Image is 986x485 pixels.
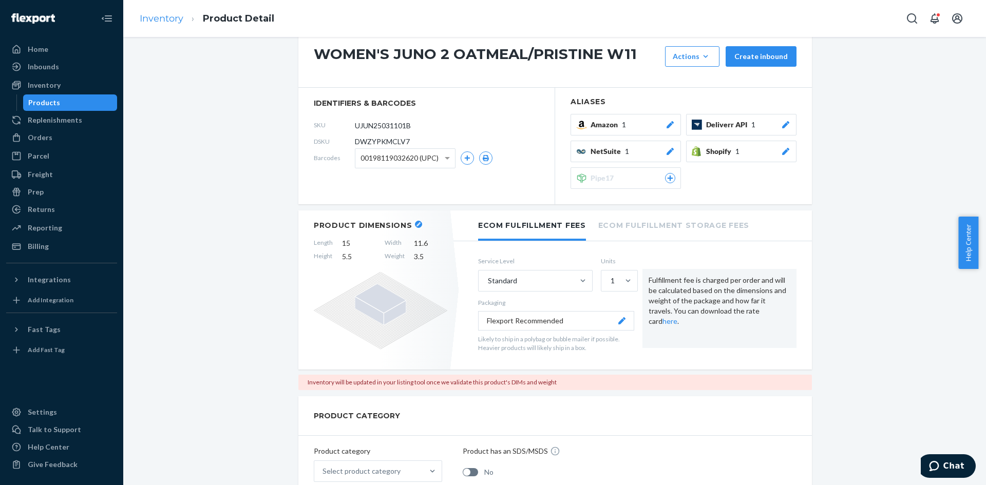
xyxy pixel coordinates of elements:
label: Units [601,257,634,265]
h2: Aliases [571,98,797,106]
iframe: Opens a widget where you can chat to one of our agents [921,454,976,480]
button: Open Search Box [902,8,922,29]
span: Length [314,238,333,248]
span: Amazon [591,120,622,130]
span: 1 [625,146,629,157]
p: Likely to ship in a polybag or bubble mailer if possible. Heavier products will likely ship in a ... [478,335,634,352]
h2: PRODUCT CATEGORY [314,406,400,425]
ol: breadcrumbs [131,4,282,34]
button: Integrations [6,271,117,288]
a: Products [23,94,118,111]
button: Give Feedback [6,456,117,473]
span: DSKU [314,137,355,146]
span: 3.5 [414,251,447,262]
div: Talk to Support [28,424,81,435]
p: Packaging [478,298,634,307]
div: Parcel [28,151,49,161]
span: 00198119032620 (UPC) [361,149,439,167]
span: DWZYPKMCLV7 [355,137,410,147]
span: No [484,467,494,477]
div: Products [28,98,60,108]
a: Replenishments [6,112,117,128]
input: 1 [610,276,611,286]
div: Fulfillment fee is charged per order and will be calculated based on the dimensions and weight of... [642,269,797,348]
label: Service Level [478,257,593,265]
a: Product Detail [203,13,274,24]
span: 5.5 [342,251,375,262]
div: Add Fast Tag [28,345,65,354]
div: Give Feedback [28,459,78,470]
button: Amazon1 [571,114,681,135]
h2: Product Dimensions [314,221,412,230]
span: NetSuite [591,146,625,157]
a: Inventory [140,13,183,24]
a: Settings [6,404,117,420]
button: Open account menu [947,8,968,29]
a: Reporting [6,220,117,236]
div: Inventory will be updated in your listing tool once we validate this product's DIMs and weight [298,375,812,390]
a: Add Integration [6,292,117,308]
button: Flexport Recommended [478,311,634,331]
a: Parcel [6,148,117,164]
li: Ecom Fulfillment Storage Fees [598,210,749,239]
p: Product category [314,446,442,456]
img: Flexport logo [11,13,55,24]
div: Replenishments [28,115,82,125]
a: Orders [6,129,117,146]
button: Talk to Support [6,421,117,438]
button: Deliverr API1 [686,114,797,135]
h1: WOMEN'S JUNO 2 OATMEAL/PRISTINE W11 [314,46,660,67]
div: Select product category [323,466,401,476]
button: Help Center [958,217,978,269]
a: Returns [6,201,117,218]
a: Add Fast Tag [6,342,117,358]
div: Help Center [28,442,69,452]
span: Height [314,251,333,262]
button: Open notifications [924,8,945,29]
span: Weight [385,251,405,262]
div: Returns [28,204,55,215]
button: Pipe17 [571,167,681,189]
button: Close Navigation [97,8,117,29]
span: SKU [314,121,355,129]
div: Home [28,44,48,54]
span: Deliverr API [706,120,751,130]
a: Inventory [6,77,117,93]
input: Standard [487,276,488,286]
span: identifiers & barcodes [314,98,539,108]
button: NetSuite1 [571,141,681,162]
span: 1 [735,146,739,157]
div: Fast Tags [28,324,61,335]
div: Billing [28,241,49,251]
span: 11.6 [414,238,447,248]
div: Reporting [28,223,62,233]
div: Actions [673,51,712,62]
div: Freight [28,169,53,180]
a: Prep [6,184,117,200]
button: Actions [665,46,719,67]
button: Create inbound [726,46,797,67]
span: 15 [342,238,375,248]
a: here [662,317,677,325]
a: Freight [6,166,117,183]
a: Billing [6,238,117,255]
span: Width [385,238,405,248]
div: Prep [28,187,44,197]
div: Inventory [28,80,61,90]
a: Home [6,41,117,57]
div: Integrations [28,275,71,285]
p: Product has an SDS/MSDS [463,446,548,456]
li: Ecom Fulfillment Fees [478,210,586,241]
div: 1 [611,276,615,286]
span: Pipe17 [591,173,618,183]
span: 1 [751,120,755,130]
div: Inbounds [28,62,59,72]
div: Orders [28,132,52,143]
a: Help Center [6,439,117,455]
div: Add Integration [28,296,73,304]
button: Shopify1 [686,141,797,162]
div: Standard [488,276,517,286]
button: Fast Tags [6,321,117,338]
